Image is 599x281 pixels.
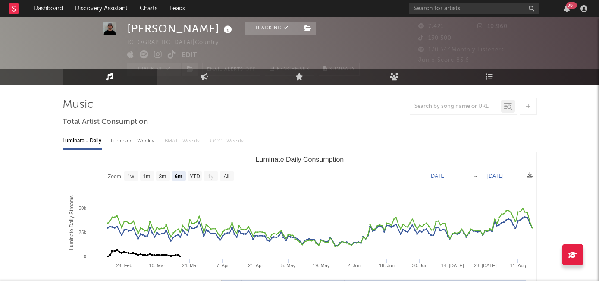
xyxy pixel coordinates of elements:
[410,103,501,110] input: Search by song name or URL
[265,63,314,76] a: Benchmark
[319,63,360,76] button: Summary
[68,195,74,250] text: Luminate Daily Streams
[175,174,182,180] text: 6m
[418,35,452,41] span: 130,500
[216,263,229,268] text: 7. Apr
[477,24,508,29] span: 10,960
[63,134,102,148] div: Luminate - Daily
[418,24,444,29] span: 7,421
[78,230,86,235] text: 25k
[182,50,197,61] button: Edit
[116,263,132,268] text: 24. Feb
[409,3,539,14] input: Search for artists
[189,174,200,180] text: YTD
[564,5,570,12] button: 99+
[127,174,134,180] text: 1w
[474,263,496,268] text: 28. [DATE]
[149,263,165,268] text: 10. Mar
[159,174,166,180] text: 3m
[127,22,234,36] div: [PERSON_NAME]
[143,174,150,180] text: 1m
[313,263,330,268] text: 19. May
[83,254,86,259] text: 0
[473,173,478,179] text: →
[245,67,256,72] em: Off
[63,117,148,127] span: Total Artist Consumption
[441,263,464,268] text: 14. [DATE]
[277,64,310,75] span: Benchmark
[347,263,360,268] text: 2. Jun
[329,67,355,72] span: Summary
[412,263,427,268] text: 30. Jun
[566,2,577,9] div: 99 +
[223,174,229,180] text: All
[111,134,156,148] div: Luminate - Weekly
[255,156,344,163] text: Luminate Daily Consumption
[127,63,181,76] button: Tracking
[430,173,446,179] text: [DATE]
[182,263,198,268] text: 24. Mar
[510,263,526,268] text: 11. Aug
[108,174,121,180] text: Zoom
[487,173,504,179] text: [DATE]
[208,174,213,180] text: 1y
[127,38,229,48] div: [GEOGRAPHIC_DATA] | Country
[418,57,469,63] span: Jump Score: 85.6
[78,205,86,211] text: 50k
[281,263,296,268] text: 5. May
[245,22,299,35] button: Tracking
[248,263,263,268] text: 21. Apr
[379,263,394,268] text: 16. Jun
[202,63,260,76] button: Email AlertsOff
[418,47,504,53] span: 170,544 Monthly Listeners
